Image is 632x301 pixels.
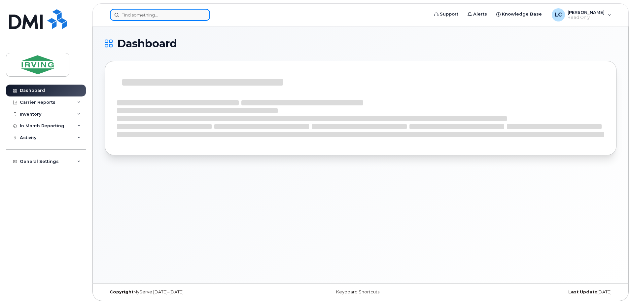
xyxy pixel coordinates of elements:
div: MyServe [DATE]–[DATE] [105,289,275,295]
a: Keyboard Shortcuts [336,289,379,294]
div: [DATE] [446,289,616,295]
strong: Last Update [568,289,597,294]
span: Dashboard [117,39,177,49]
strong: Copyright [110,289,133,294]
